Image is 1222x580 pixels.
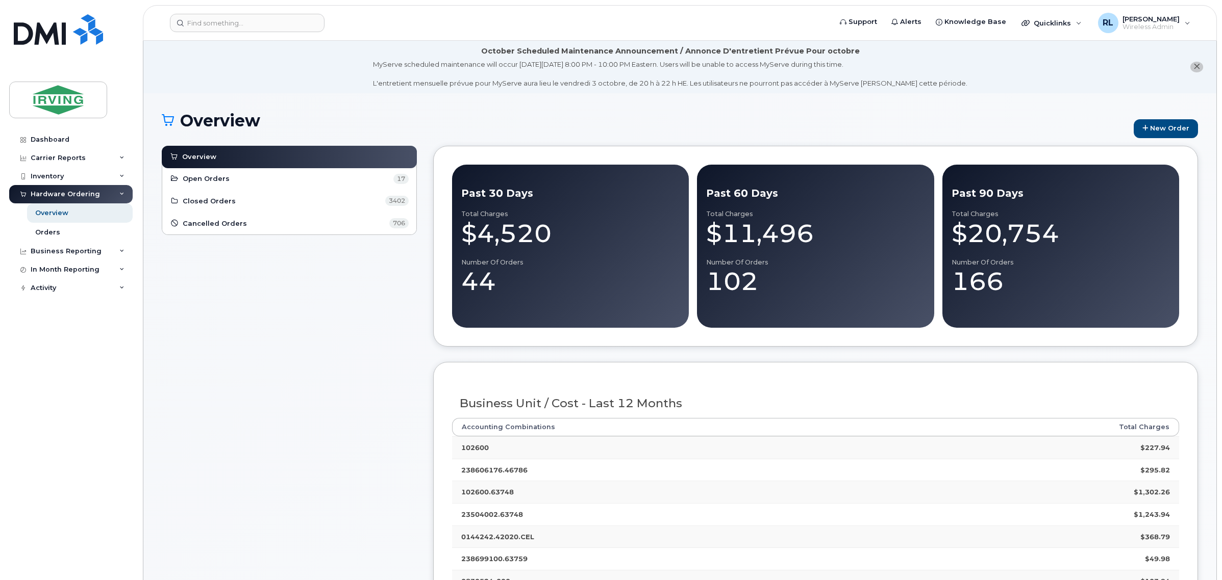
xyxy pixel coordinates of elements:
[461,258,680,267] div: Number of Orders
[1134,119,1198,138] a: New Order
[1134,510,1170,518] strong: $1,243.94
[952,186,1170,201] div: Past 90 Days
[706,218,925,249] div: $11,496
[183,219,247,228] span: Cancelled Orders
[926,418,1179,436] th: Total Charges
[393,174,409,184] span: 17
[461,510,523,518] strong: 23504002.63748
[1140,533,1170,541] strong: $368.79
[461,210,680,218] div: Total Charges
[170,217,409,229] a: Cancelled Orders 706
[952,218,1170,249] div: $20,754
[183,196,236,206] span: Closed Orders
[461,533,534,541] strong: 0144242.42020.CEL
[461,555,528,563] strong: 238699100.63759
[385,196,409,206] span: 3402
[1190,62,1203,72] button: close notification
[461,218,680,249] div: $4,520
[952,258,1170,267] div: Number of Orders
[952,266,1170,297] div: 166
[1140,466,1170,474] strong: $295.82
[169,151,409,163] a: Overview
[170,173,409,185] a: Open Orders 17
[481,46,860,57] div: October Scheduled Maintenance Announcement / Annonce D'entretient Prévue Pour octobre
[706,210,925,218] div: Total Charges
[461,466,528,474] strong: 238606176.46786
[461,488,514,496] strong: 102600.63748
[461,443,489,452] strong: 102600
[461,266,680,297] div: 44
[373,60,967,88] div: MyServe scheduled maintenance will occur [DATE][DATE] 8:00 PM - 10:00 PM Eastern. Users will be u...
[461,186,680,201] div: Past 30 Days
[183,174,230,183] span: Open Orders
[460,397,1171,410] h3: Business Unit / Cost - Last 12 Months
[182,152,216,162] span: Overview
[389,218,409,228] span: 706
[170,195,409,207] a: Closed Orders 3402
[706,258,925,267] div: Number of Orders
[1145,555,1170,563] strong: $49.98
[1134,488,1170,496] strong: $1,302.26
[452,418,927,436] th: Accounting Combinations
[1140,443,1170,452] strong: $227.94
[706,186,925,201] div: Past 60 Days
[706,266,925,297] div: 102
[952,210,1170,218] div: Total Charges
[162,112,1129,129] h1: Overview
